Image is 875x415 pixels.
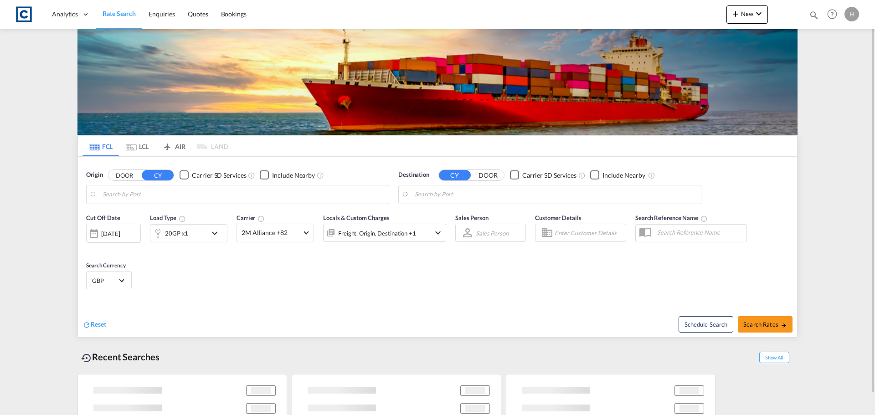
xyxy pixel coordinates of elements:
input: Search Reference Name [653,225,746,239]
div: icon-refreshReset [82,320,106,330]
span: Bookings [221,10,247,18]
md-icon: Your search will be saved by the below given name [700,215,708,222]
md-icon: Unchecked: Search for CY (Container Yard) services for all selected carriers.Checked : Search for... [578,172,586,179]
span: Origin [86,170,103,179]
md-icon: Unchecked: Search for CY (Container Yard) services for all selected carriers.Checked : Search for... [248,172,255,179]
div: Recent Searches [77,347,163,367]
div: H [844,7,859,21]
span: Enquiries [149,10,175,18]
md-checkbox: Checkbox No Ink [260,170,315,180]
md-pagination-wrapper: Use the left and right arrow keys to navigate between tabs [82,136,228,156]
span: Search Currency [86,262,126,269]
input: Enter Customer Details [555,226,623,240]
md-icon: icon-backup-restore [81,353,92,364]
div: Origin DOOR CY Checkbox No InkUnchecked: Search for CY (Container Yard) services for all selected... [78,157,797,337]
img: LCL+%26+FCL+BACKGROUND.png [77,29,798,135]
div: Include Nearby [272,171,315,180]
input: Search by Port [103,188,384,201]
span: Customer Details [535,214,581,221]
div: Help [824,6,844,23]
div: [DATE] [86,224,141,243]
span: Locals & Custom Charges [323,214,390,221]
button: Search Ratesicon-arrow-right [738,316,793,333]
md-checkbox: Checkbox No Ink [590,170,645,180]
md-tab-item: AIR [155,136,192,156]
md-icon: icon-chevron-down [432,227,443,238]
div: [DATE] [101,230,120,238]
div: Freight Origin Destination Factory Stuffing [338,227,416,240]
md-icon: icon-arrow-right [781,322,787,328]
div: Include Nearby [602,171,645,180]
span: Reset [91,320,106,328]
md-icon: icon-magnify [809,10,819,20]
button: Note: By default Schedule search will only considerorigin ports, destination ports and cut off da... [679,316,733,333]
span: Search Rates [743,321,787,328]
button: DOOR [472,170,504,180]
md-icon: icon-refresh [82,321,91,329]
md-icon: icon-airplane [162,141,173,148]
span: Search Reference Name [635,214,708,221]
md-tab-item: FCL [82,136,119,156]
span: GBP [92,277,118,285]
span: Destination [398,170,429,179]
md-checkbox: Checkbox No Ink [180,170,246,180]
span: Help [824,6,840,22]
span: New [730,10,764,17]
input: Search by Port [415,188,696,201]
span: Quotes [188,10,208,18]
button: CY [142,170,174,180]
md-icon: Unchecked: Ignores neighbouring ports when fetching rates.Checked : Includes neighbouring ports w... [648,172,655,179]
span: Rate Search [103,10,136,17]
md-checkbox: Checkbox No Ink [510,170,576,180]
button: DOOR [108,170,140,180]
div: Carrier SD Services [192,171,246,180]
img: 1fdb9190129311efbfaf67cbb4249bed.jpeg [14,4,34,25]
div: Carrier SD Services [522,171,576,180]
span: 2M Alliance +82 [242,228,301,237]
md-select: Sales Person [475,226,510,240]
md-icon: The selected Trucker/Carrierwill be displayed in the rate results If the rates are from another f... [257,215,265,222]
md-datepicker: Select [86,242,93,254]
span: Cut Off Date [86,214,120,221]
button: icon-plus 400-fgNewicon-chevron-down [726,5,768,24]
span: Analytics [52,10,78,19]
md-icon: Unchecked: Ignores neighbouring ports when fetching rates.Checked : Includes neighbouring ports w... [317,172,324,179]
md-icon: icon-plus 400-fg [730,8,741,19]
div: 20GP x1 [165,227,188,240]
span: Carrier [237,214,265,221]
md-select: Select Currency: £ GBPUnited Kingdom Pound [91,274,127,287]
button: CY [439,170,471,180]
span: Sales Person [455,214,489,221]
div: 20GP x1icon-chevron-down [150,224,227,242]
span: Show All [759,352,789,363]
span: Load Type [150,214,186,221]
div: Freight Origin Destination Factory Stuffingicon-chevron-down [323,224,446,242]
div: icon-magnify [809,10,819,24]
md-tab-item: LCL [119,136,155,156]
md-icon: icon-information-outline [179,215,186,222]
md-icon: icon-chevron-down [753,8,764,19]
md-icon: icon-chevron-down [209,228,225,239]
